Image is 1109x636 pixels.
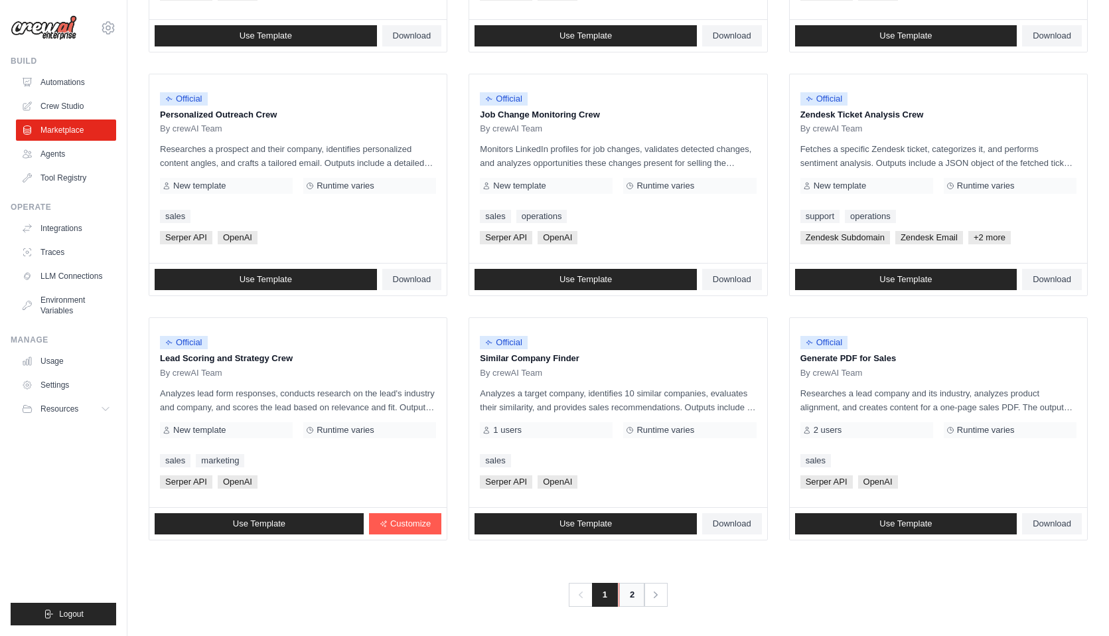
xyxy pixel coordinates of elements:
a: Automations [16,72,116,93]
span: Official [480,336,528,349]
a: support [800,210,840,223]
a: Use Template [475,25,697,46]
a: Download [702,269,762,290]
a: Use Template [475,513,697,534]
span: By crewAI Team [800,123,863,134]
span: Runtime varies [317,181,374,191]
span: Use Template [240,31,292,41]
a: LLM Connections [16,266,116,287]
a: Download [702,513,762,534]
a: Use Template [155,25,377,46]
a: Traces [16,242,116,263]
span: Official [800,336,848,349]
span: Download [1033,274,1071,285]
span: Customize [390,518,431,529]
a: operations [516,210,567,223]
p: Researches a prospect and their company, identifies personalized content angles, and crafts a tai... [160,142,436,170]
span: Use Template [879,518,932,529]
span: Official [480,92,528,106]
button: Logout [11,603,116,625]
span: Runtime varies [636,181,694,191]
span: Zendesk Subdomain [800,231,890,244]
span: By crewAI Team [480,123,542,134]
nav: Pagination [569,583,668,607]
a: Use Template [475,269,697,290]
span: Download [393,31,431,41]
p: Analyzes lead form responses, conducts research on the lead's industry and company, and scores th... [160,386,436,414]
span: Download [1033,518,1071,529]
a: Usage [16,351,116,372]
a: Tool Registry [16,167,116,189]
span: Zendesk Email [895,231,963,244]
a: Download [1022,269,1082,290]
span: Official [160,336,208,349]
span: New template [493,181,546,191]
a: marketing [196,454,244,467]
span: Serper API [480,475,532,489]
a: Download [1022,25,1082,46]
span: Download [393,274,431,285]
p: Generate PDF for Sales [800,352,1076,365]
a: Download [702,25,762,46]
a: sales [800,454,831,467]
a: sales [160,454,190,467]
a: Use Template [795,269,1017,290]
a: Agents [16,143,116,165]
span: By crewAI Team [160,123,222,134]
span: New template [814,181,866,191]
span: Serper API [800,475,853,489]
span: Resources [40,404,78,414]
span: Runtime varies [957,181,1015,191]
span: OpenAI [538,475,577,489]
a: Customize [369,513,441,534]
span: Use Template [879,31,932,41]
div: Manage [11,335,116,345]
p: Zendesk Ticket Analysis Crew [800,108,1076,121]
span: 2 users [814,425,842,436]
span: Official [160,92,208,106]
span: OpenAI [858,475,898,489]
span: By crewAI Team [160,368,222,378]
a: Integrations [16,218,116,239]
a: 2 [619,583,645,607]
a: sales [480,210,510,223]
span: Logout [59,609,84,619]
span: +2 more [968,231,1011,244]
span: Official [800,92,848,106]
a: Use Template [155,513,364,534]
p: Monitors LinkedIn profiles for job changes, validates detected changes, and analyzes opportunitie... [480,142,756,170]
span: By crewAI Team [480,368,542,378]
span: Use Template [879,274,932,285]
a: Download [382,25,442,46]
a: Settings [16,374,116,396]
span: Runtime varies [636,425,694,436]
a: Download [382,269,442,290]
span: Serper API [160,231,212,244]
span: 1 users [493,425,522,436]
p: Researches a lead company and its industry, analyzes product alignment, and creates content for a... [800,386,1076,414]
span: OpenAI [538,231,577,244]
span: Runtime varies [957,425,1015,436]
span: Serper API [480,231,532,244]
span: Download [713,518,751,529]
span: Use Template [559,274,612,285]
span: By crewAI Team [800,368,863,378]
span: OpenAI [218,475,258,489]
span: Download [1033,31,1071,41]
a: Crew Studio [16,96,116,117]
span: 1 [592,583,618,607]
p: Similar Company Finder [480,352,756,365]
p: Job Change Monitoring Crew [480,108,756,121]
span: Use Template [240,274,292,285]
div: Build [11,56,116,66]
a: Use Template [155,269,377,290]
span: Serper API [160,475,212,489]
a: Marketplace [16,119,116,141]
button: Resources [16,398,116,420]
a: Use Template [795,513,1017,534]
p: Analyzes a target company, identifies 10 similar companies, evaluates their similarity, and provi... [480,386,756,414]
span: Download [713,274,751,285]
p: Lead Scoring and Strategy Crew [160,352,436,365]
span: New template [173,181,226,191]
span: Use Template [559,31,612,41]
